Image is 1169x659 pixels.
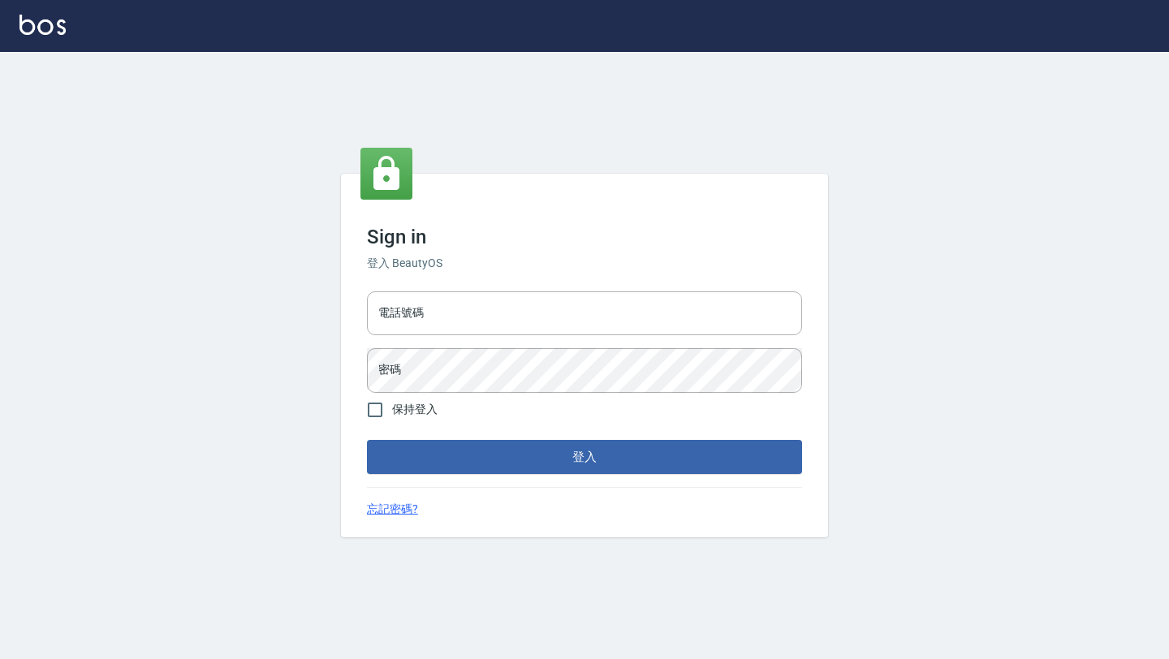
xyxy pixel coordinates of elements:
span: 保持登入 [392,401,438,418]
h3: Sign in [367,226,802,248]
a: 忘記密碼? [367,501,418,518]
img: Logo [19,15,66,35]
button: 登入 [367,440,802,474]
h6: 登入 BeautyOS [367,255,802,272]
